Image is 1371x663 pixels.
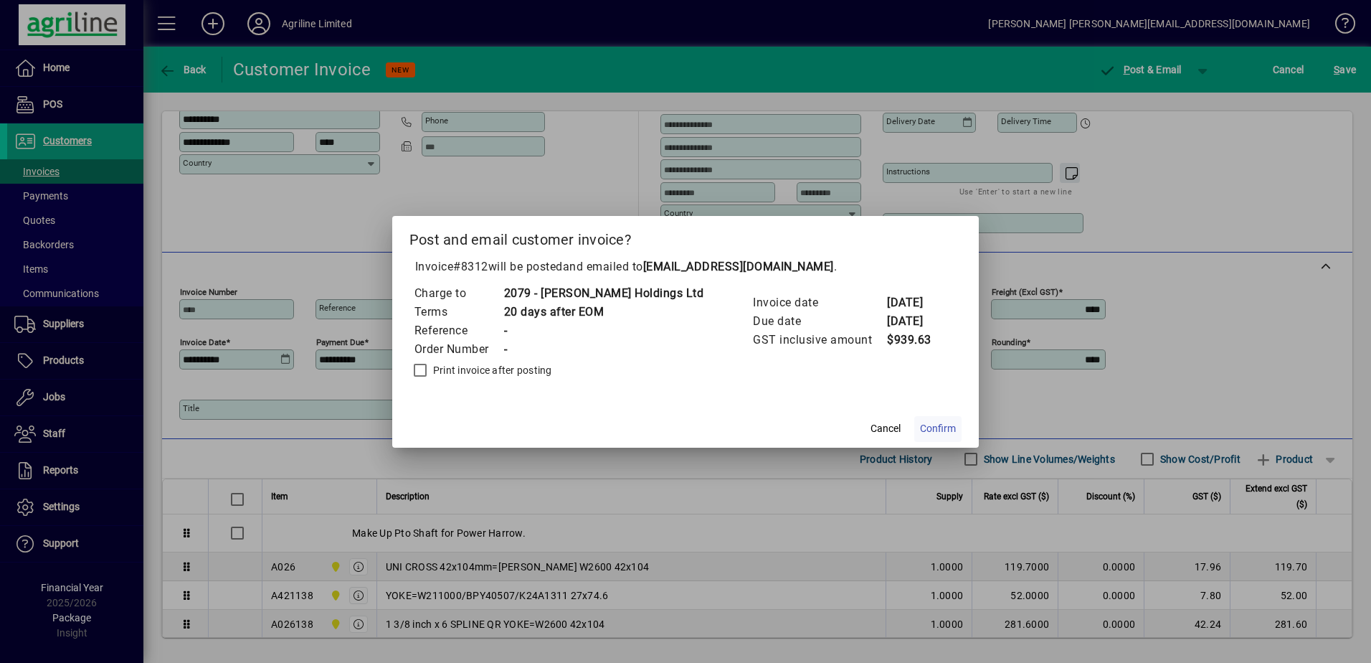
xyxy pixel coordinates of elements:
[643,260,834,273] b: [EMAIL_ADDRESS][DOMAIN_NAME]
[503,321,704,340] td: -
[752,312,886,331] td: Due date
[392,216,979,258] h2: Post and email customer invoice?
[863,416,909,442] button: Cancel
[886,331,944,349] td: $939.63
[886,312,944,331] td: [DATE]
[453,260,488,273] span: #8312
[914,416,962,442] button: Confirm
[503,303,704,321] td: 20 days after EOM
[752,293,886,312] td: Invoice date
[886,293,944,312] td: [DATE]
[414,303,503,321] td: Terms
[563,260,834,273] span: and emailed to
[752,331,886,349] td: GST inclusive amount
[430,363,552,377] label: Print invoice after posting
[414,284,503,303] td: Charge to
[414,321,503,340] td: Reference
[920,421,956,436] span: Confirm
[870,421,901,436] span: Cancel
[409,258,962,276] p: Invoice will be posted .
[503,340,704,359] td: -
[503,284,704,303] td: 2079 - [PERSON_NAME] Holdings Ltd
[414,340,503,359] td: Order Number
